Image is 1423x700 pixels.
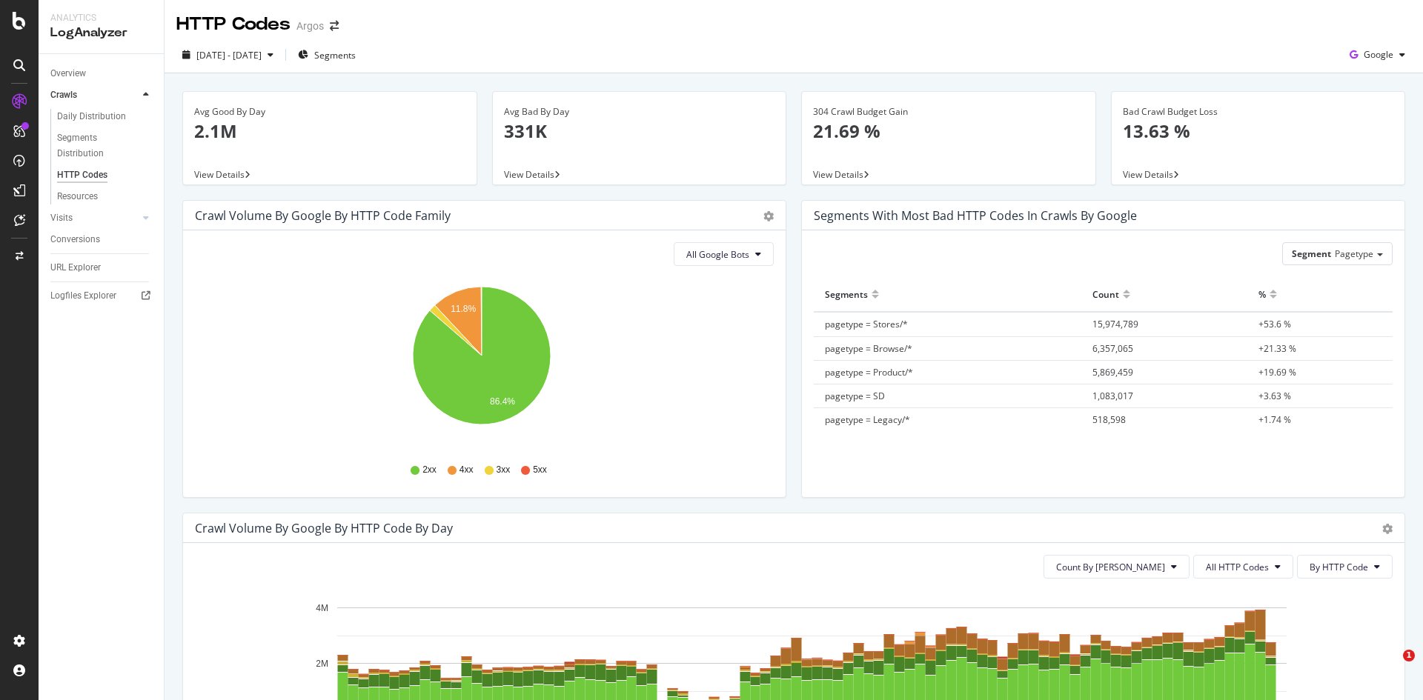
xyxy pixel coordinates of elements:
p: 331K [504,119,775,144]
span: View Details [504,168,554,181]
span: +21.33 % [1258,342,1296,355]
span: +3.63 % [1258,390,1291,402]
span: pagetype = Browse/* [825,342,912,355]
div: HTTP Codes [57,167,107,183]
div: Visits [50,210,73,226]
span: pagetype = Stores/* [825,318,908,330]
a: URL Explorer [50,260,153,276]
div: 304 Crawl Budget Gain [813,105,1084,119]
a: Daily Distribution [57,109,153,124]
span: Segment [1292,247,1331,260]
button: All HTTP Codes [1193,555,1293,579]
span: 3xx [497,464,511,476]
a: Resources [57,189,153,204]
div: Segments [825,282,868,306]
button: By HTTP Code [1297,555,1393,579]
div: URL Explorer [50,260,101,276]
div: Avg Bad By Day [504,105,775,119]
div: Bad Crawl Budget Loss [1123,105,1394,119]
span: 4xx [460,464,474,476]
div: Crawl Volume by google by HTTP Code by Day [195,521,453,536]
div: HTTP Codes [176,12,291,37]
span: +53.6 % [1258,318,1291,330]
div: LogAnalyzer [50,24,152,41]
span: View Details [194,168,245,181]
span: 5xx [533,464,547,476]
text: 86.4% [490,396,515,407]
text: 4M [316,603,328,613]
span: Google [1364,48,1393,61]
iframe: Intercom live chat [1373,650,1408,685]
div: Analytics [50,12,152,24]
div: Avg Good By Day [194,105,465,119]
span: View Details [813,168,863,181]
span: 6,357,065 [1092,342,1133,355]
button: Segments [292,43,362,67]
text: 2M [316,659,328,669]
p: 13.63 % [1123,119,1394,144]
span: +19.69 % [1258,366,1296,379]
button: [DATE] - [DATE] [176,43,279,67]
span: 1,083,017 [1092,390,1133,402]
a: Crawls [50,87,139,103]
a: Conversions [50,232,153,247]
div: Count [1092,282,1119,306]
span: 1 [1403,650,1415,661]
span: Segments [314,49,356,61]
text: 11.8% [451,304,476,314]
p: 2.1M [194,119,465,144]
span: All Google Bots [686,248,749,261]
span: pagetype = Legacy/* [825,413,910,426]
a: Logfiles Explorer [50,288,153,304]
div: Logfiles Explorer [50,288,116,304]
span: 15,974,789 [1092,318,1138,330]
a: Segments Distribution [57,130,153,161]
div: Conversions [50,232,100,247]
span: pagetype = Product/* [825,366,913,379]
div: Crawl Volume by google by HTTP Code Family [195,208,451,223]
div: arrow-right-arrow-left [330,21,339,31]
span: Pagetype [1335,247,1373,260]
div: gear [763,211,774,221]
span: +1.74 % [1258,413,1291,426]
button: Count By [PERSON_NAME] [1044,555,1190,579]
div: Crawls [50,87,77,103]
p: 21.69 % [813,119,1084,144]
a: Visits [50,210,139,226]
div: Daily Distribution [57,109,126,124]
span: 5,869,459 [1092,366,1133,379]
div: Overview [50,66,86,81]
span: [DATE] - [DATE] [196,49,262,61]
a: HTTP Codes [57,167,153,183]
div: Segments with most bad HTTP codes in Crawls by google [814,208,1137,223]
svg: A chart. [195,278,769,450]
div: gear [1382,524,1393,534]
span: 2xx [422,464,437,476]
div: Segments Distribution [57,130,139,161]
span: By HTTP Code [1310,561,1368,573]
span: pagetype = SD [825,390,885,402]
div: Argos [296,19,324,33]
div: Resources [57,189,98,204]
div: % [1258,282,1266,306]
a: Overview [50,66,153,81]
span: 518,598 [1092,413,1126,426]
span: All HTTP Codes [1206,561,1269,573]
button: All Google Bots [674,242,774,266]
button: Google [1344,43,1411,67]
span: View Details [1123,168,1173,181]
span: Count By Day [1056,561,1165,573]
